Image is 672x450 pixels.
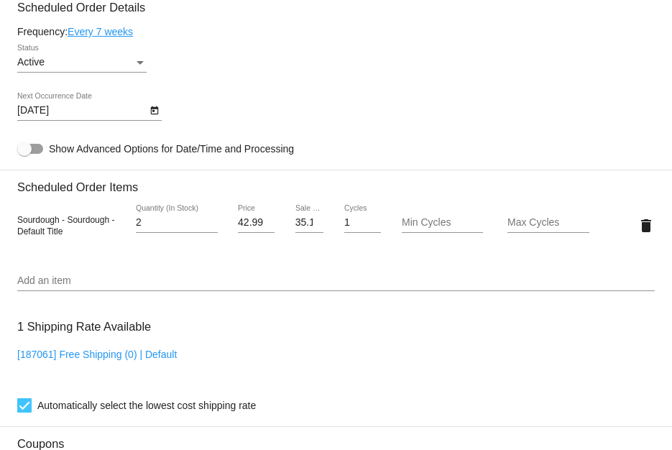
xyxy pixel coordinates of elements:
[344,217,381,229] input: Cycles
[17,215,114,237] span: Sourdough - Sourdough - Default Title
[147,102,162,117] button: Open calendar
[136,217,218,229] input: Quantity (In Stock)
[17,275,655,287] input: Add an item
[17,311,151,342] h3: 1 Shipping Rate Available
[17,1,655,14] h3: Scheduled Order Details
[17,105,147,116] input: Next Occurrence Date
[295,217,324,229] input: Sale Price
[49,142,294,156] span: Show Advanced Options for Date/Time and Processing
[17,170,655,194] h3: Scheduled Order Items
[402,217,484,229] input: Min Cycles
[638,217,655,234] mat-icon: delete
[68,26,133,37] a: Every 7 weeks
[17,57,147,68] mat-select: Status
[17,26,655,37] div: Frequency:
[17,349,177,360] a: [187061] Free Shipping (0) | Default
[37,397,256,414] span: Automatically select the lowest cost shipping rate
[238,217,275,229] input: Price
[507,217,589,229] input: Max Cycles
[17,56,45,68] span: Active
